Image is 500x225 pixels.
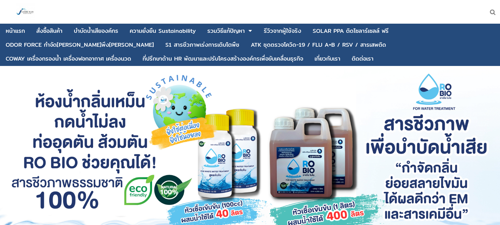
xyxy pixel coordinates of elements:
[352,53,374,65] a: ติดต่อเรา
[315,56,340,62] div: เกี่ยวกับเรา
[165,42,239,48] div: S1 สารชีวภาพเร่งการเติบโตพืช
[74,28,118,34] div: บําบัดน้ำเสียองค์กร
[36,25,62,37] a: สั่งซื้อสินค้า
[6,53,131,65] a: COWAY เครื่องกรองน้ำ เครื่องฟอกอากาศ เครื่องนวด
[36,28,62,34] div: สั่งซื้อสินค้า
[6,25,25,37] a: หน้าแรก
[6,28,25,34] div: หน้าแรก
[315,53,340,65] a: เกี่ยวกับเรา
[313,28,389,34] div: SOLAR PPA ติดโซลาร์เซลล์ ฟรี
[130,25,196,37] a: ความยั่งยืน Sustainability
[6,56,131,62] div: COWAY เครื่องกรองน้ำ เครื่องฟอกอากาศ เครื่องนวด
[74,25,118,37] a: บําบัดน้ำเสียองค์กร
[165,39,239,51] a: S1 สารชีวภาพเร่งการเติบโตพืช
[207,25,245,37] a: รวมวิธีแก้ปัญหา
[352,56,374,62] div: ติดต่อเรา
[264,28,301,34] div: รีวิวจากผู้ใช้จริง
[143,53,303,65] a: ที่ปรึกษาด้าน HR พัฒนาและปรับโครงสร้างองค์กรเพื่อขับเคลื่อนธุรกิจ
[16,3,35,21] img: large-1644130236041.jpg
[143,56,303,62] div: ที่ปรึกษาด้าน HR พัฒนาและปรับโครงสร้างองค์กรเพื่อขับเคลื่อนธุรกิจ
[130,28,196,34] div: ความยั่งยืน Sustainability
[313,25,389,37] a: SOLAR PPA ติดโซลาร์เซลล์ ฟรี
[264,25,301,37] a: รีวิวจากผู้ใช้จริง
[6,39,154,51] a: ODOR FORCE กำจัด[PERSON_NAME]พึง[PERSON_NAME]
[251,42,386,48] div: ATK ชุดตรวจโควิด-19 / FLU A+B / RSV / สารเสพติด
[207,28,245,34] div: รวมวิธีแก้ปัญหา
[251,39,386,51] a: ATK ชุดตรวจโควิด-19 / FLU A+B / RSV / สารเสพติด
[6,42,154,48] div: ODOR FORCE กำจัด[PERSON_NAME]พึง[PERSON_NAME]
